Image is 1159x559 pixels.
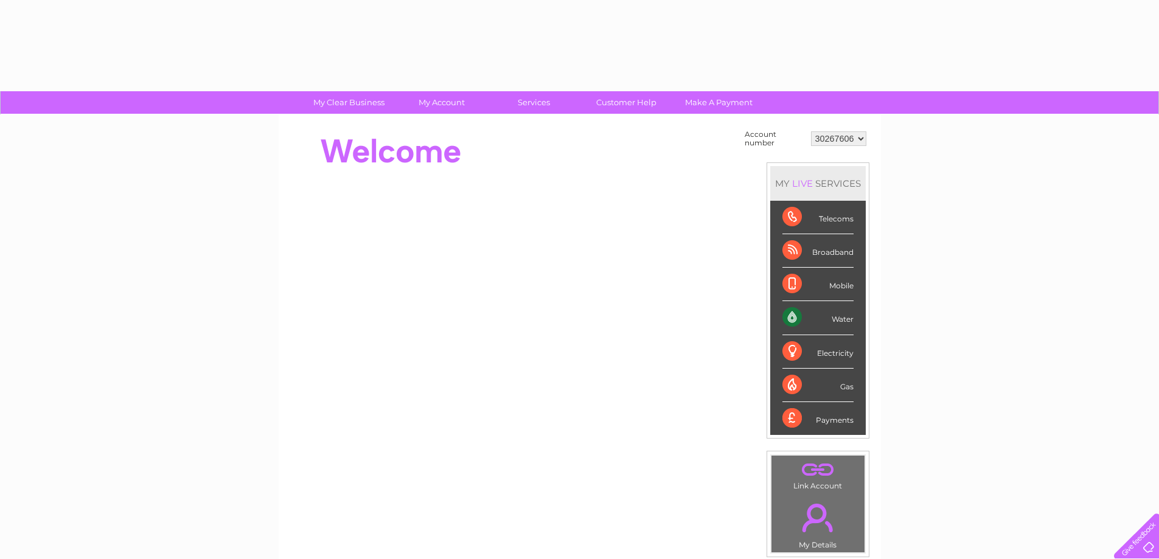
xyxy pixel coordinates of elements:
[771,493,865,553] td: My Details
[782,335,854,369] div: Electricity
[790,178,815,189] div: LIVE
[299,91,399,114] a: My Clear Business
[391,91,492,114] a: My Account
[771,455,865,493] td: Link Account
[576,91,677,114] a: Customer Help
[782,369,854,402] div: Gas
[782,301,854,335] div: Water
[782,402,854,435] div: Payments
[782,268,854,301] div: Mobile
[774,496,861,539] a: .
[742,127,808,150] td: Account number
[782,201,854,234] div: Telecoms
[484,91,584,114] a: Services
[669,91,769,114] a: Make A Payment
[774,459,861,480] a: .
[782,234,854,268] div: Broadband
[770,166,866,201] div: MY SERVICES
